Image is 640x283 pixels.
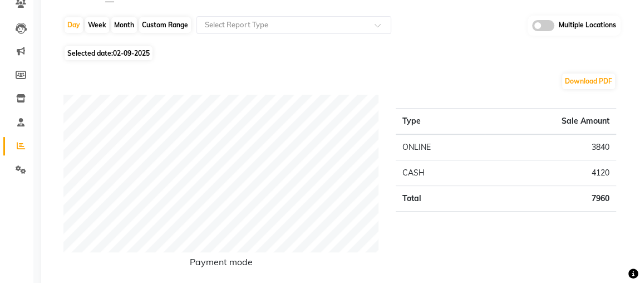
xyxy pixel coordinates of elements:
span: Selected date: [65,46,152,60]
h6: Payment mode [63,257,379,272]
th: Type [396,108,485,134]
td: ONLINE [396,134,485,160]
span: 02-09-2025 [113,49,150,57]
td: Total [396,186,485,211]
div: Month [111,17,137,33]
td: 4120 [485,160,616,186]
button: Download PDF [562,74,615,89]
td: 3840 [485,134,616,160]
td: CASH [396,160,485,186]
div: Day [65,17,83,33]
th: Sale Amount [485,108,616,134]
td: 7960 [485,186,616,211]
span: Multiple Locations [559,20,616,31]
div: Week [85,17,109,33]
div: Custom Range [139,17,191,33]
